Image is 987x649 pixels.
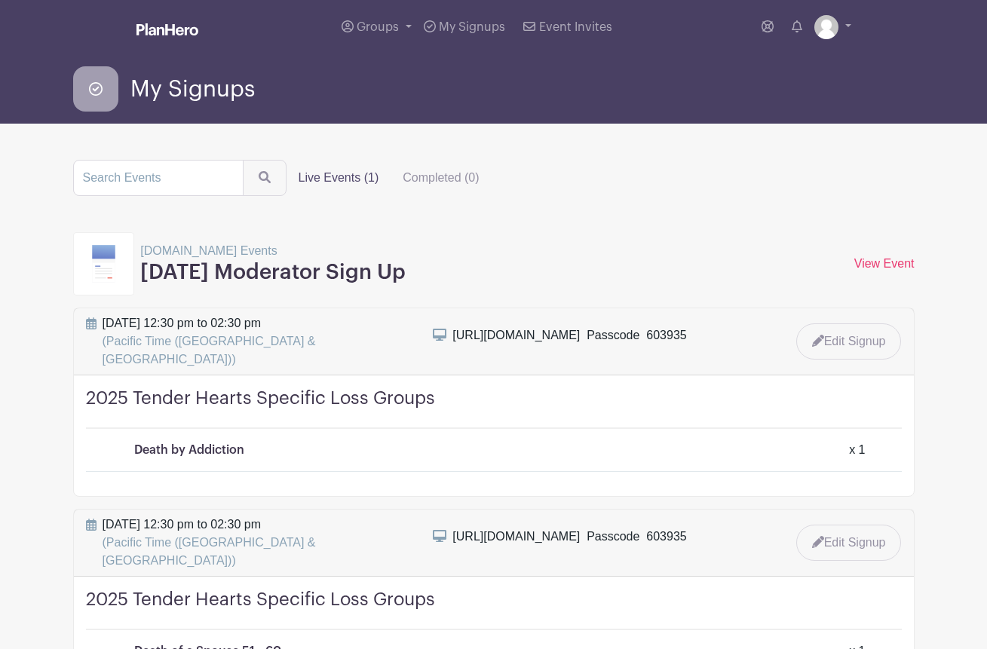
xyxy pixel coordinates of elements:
[130,77,255,102] span: My Signups
[796,323,902,360] a: Edit Signup
[539,21,612,33] span: Event Invites
[86,589,902,630] h4: 2025 Tender Hearts Specific Loss Groups
[854,257,915,270] a: View Event
[140,260,406,286] h3: [DATE] Moderator Sign Up
[452,326,686,344] div: [URL][DOMAIN_NAME] Passcode 603935
[391,163,491,193] label: Completed (0)
[140,242,406,260] p: [DOMAIN_NAME] Events
[92,245,116,283] img: template8-d2dae5b8de0da6f0ac87aa49e69f22b9ae199b7e7a6af266910991586ce3ec38.svg
[439,21,505,33] span: My Signups
[73,160,244,196] input: Search Events
[796,525,902,561] a: Edit Signup
[134,441,244,459] p: Death by Addiction
[287,163,391,193] label: Live Events (1)
[103,536,316,567] span: (Pacific Time ([GEOGRAPHIC_DATA] & [GEOGRAPHIC_DATA]))
[287,163,492,193] div: filters
[452,528,686,546] div: [URL][DOMAIN_NAME] Passcode 603935
[103,516,415,570] span: [DATE] 12:30 pm to 02:30 pm
[103,335,316,366] span: (Pacific Time ([GEOGRAPHIC_DATA] & [GEOGRAPHIC_DATA]))
[103,314,415,369] span: [DATE] 12:30 pm to 02:30 pm
[357,21,399,33] span: Groups
[86,387,902,429] h4: 2025 Tender Hearts Specific Loss Groups
[814,15,838,39] img: default-ce2991bfa6775e67f084385cd625a349d9dcbb7a52a09fb2fda1e96e2d18dcdb.png
[849,441,865,459] div: x 1
[136,23,198,35] img: logo_white-6c42ec7e38ccf1d336a20a19083b03d10ae64f83f12c07503d8b9e83406b4c7d.svg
